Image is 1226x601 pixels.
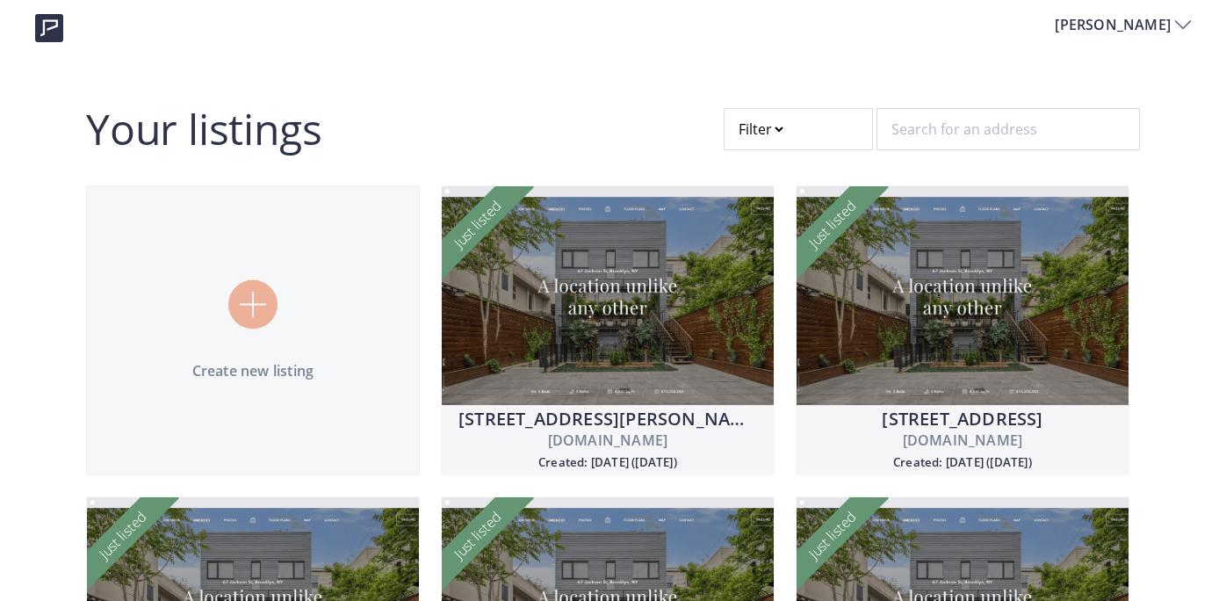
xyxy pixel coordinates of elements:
input: Search for an address [876,108,1140,150]
img: logo [35,14,63,42]
h2: Your listings [86,108,321,150]
p: Create new listing [87,360,419,381]
span: [PERSON_NAME] [1055,14,1175,35]
a: Create new listing [86,185,420,475]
